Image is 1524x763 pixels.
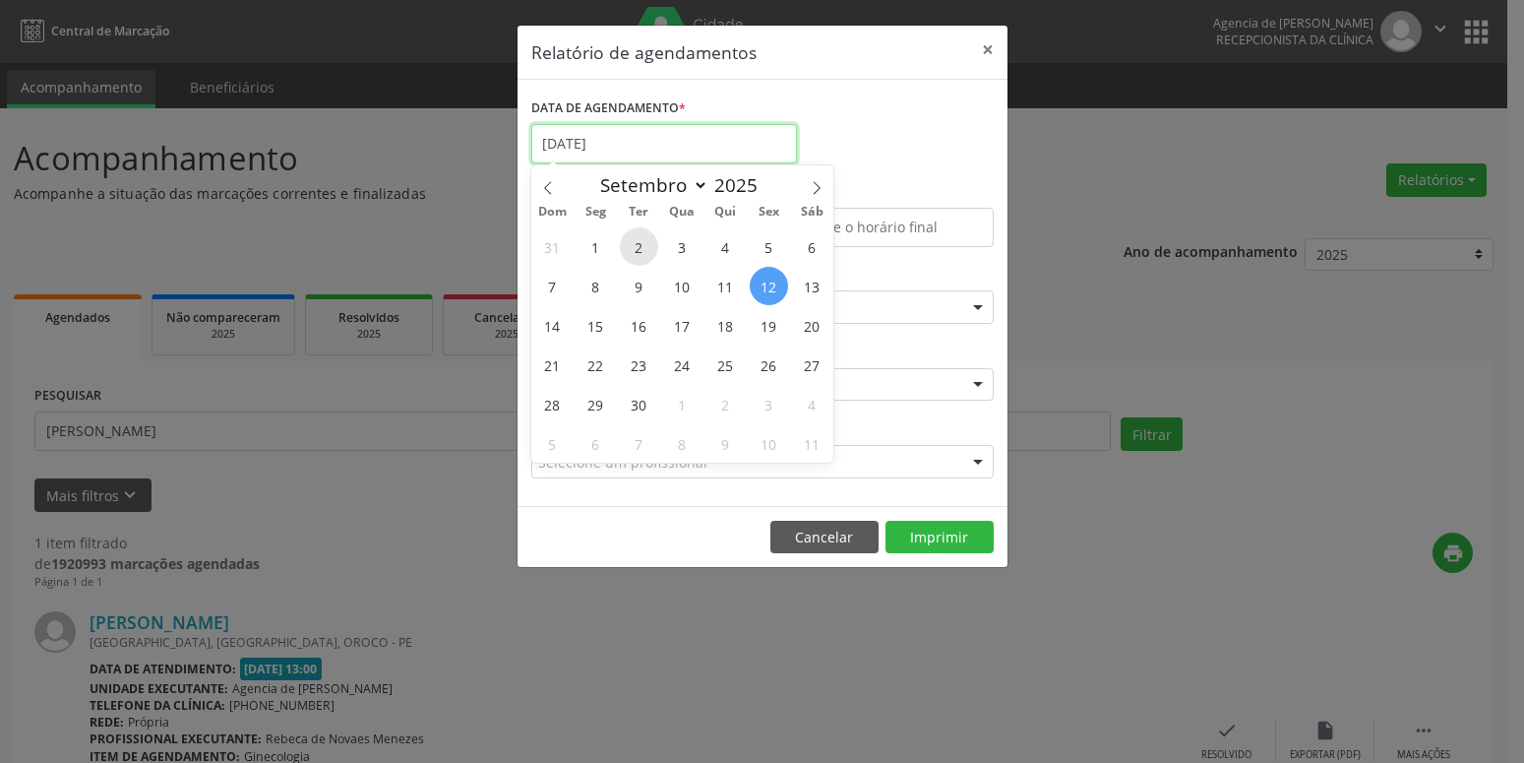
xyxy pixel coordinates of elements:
[663,306,701,345] span: Setembro 17, 2025
[706,424,745,463] span: Outubro 9, 2025
[885,521,994,554] button: Imprimir
[767,177,994,208] label: ATÉ
[620,346,658,384] span: Setembro 23, 2025
[533,267,572,305] span: Setembro 7, 2025
[750,267,788,305] span: Setembro 12, 2025
[620,424,658,463] span: Outubro 7, 2025
[577,385,615,423] span: Setembro 29, 2025
[747,206,790,219] span: Sex
[533,424,572,463] span: Outubro 5, 2025
[531,124,797,163] input: Selecione uma data ou intervalo
[793,346,831,384] span: Setembro 27, 2025
[577,267,615,305] span: Setembro 8, 2025
[968,26,1007,74] button: Close
[663,346,701,384] span: Setembro 24, 2025
[620,385,658,423] span: Setembro 30, 2025
[703,206,747,219] span: Qui
[533,346,572,384] span: Setembro 21, 2025
[577,306,615,345] span: Setembro 15, 2025
[706,306,745,345] span: Setembro 18, 2025
[663,424,701,463] span: Outubro 8, 2025
[663,227,701,266] span: Setembro 3, 2025
[770,521,879,554] button: Cancelar
[533,385,572,423] span: Setembro 28, 2025
[531,94,686,124] label: DATA DE AGENDAMENTO
[706,227,745,266] span: Setembro 4, 2025
[790,206,833,219] span: Sáb
[706,346,745,384] span: Setembro 25, 2025
[660,206,703,219] span: Qua
[533,306,572,345] span: Setembro 14, 2025
[793,385,831,423] span: Outubro 4, 2025
[617,206,660,219] span: Ter
[793,306,831,345] span: Setembro 20, 2025
[750,227,788,266] span: Setembro 5, 2025
[663,385,701,423] span: Outubro 1, 2025
[793,267,831,305] span: Setembro 13, 2025
[750,385,788,423] span: Outubro 3, 2025
[531,206,575,219] span: Dom
[750,306,788,345] span: Setembro 19, 2025
[750,424,788,463] span: Outubro 10, 2025
[620,267,658,305] span: Setembro 9, 2025
[767,208,994,247] input: Selecione o horário final
[591,171,709,199] select: Month
[620,306,658,345] span: Setembro 16, 2025
[708,172,773,198] input: Year
[793,227,831,266] span: Setembro 6, 2025
[531,39,757,65] h5: Relatório de agendamentos
[577,424,615,463] span: Outubro 6, 2025
[663,267,701,305] span: Setembro 10, 2025
[533,227,572,266] span: Agosto 31, 2025
[538,452,707,473] span: Selecione um profissional
[620,227,658,266] span: Setembro 2, 2025
[577,227,615,266] span: Setembro 1, 2025
[706,267,745,305] span: Setembro 11, 2025
[750,346,788,384] span: Setembro 26, 2025
[706,385,745,423] span: Outubro 2, 2025
[574,206,617,219] span: Seg
[793,424,831,463] span: Outubro 11, 2025
[577,346,615,384] span: Setembro 22, 2025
